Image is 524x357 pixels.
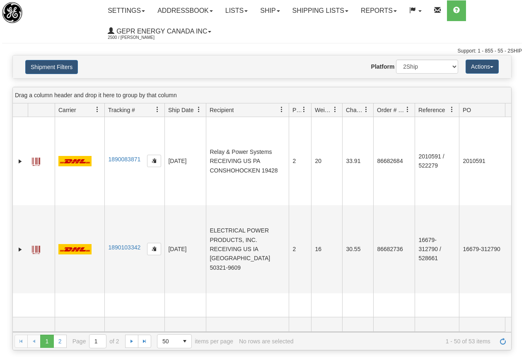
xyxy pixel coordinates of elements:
span: Reference [418,106,445,114]
td: 16679-312790 [459,205,514,293]
a: 1890083871 [108,156,140,163]
th: Press ctrl + space to group [55,103,104,117]
a: Weight filter column settings [328,103,342,117]
th: Press ctrl + space to group [373,103,415,117]
span: PO [463,106,471,114]
th: Press ctrl + space to group [415,103,459,117]
td: 2010591 [459,117,514,205]
th: Press ctrl + space to group [164,103,206,117]
td: 86682736 [373,205,415,293]
button: Copy to clipboard [147,243,161,255]
a: Ship [254,0,286,21]
span: Packages [292,106,301,114]
span: Recipient [210,106,234,114]
div: grid grouping header [13,87,511,103]
a: Reference filter column settings [445,103,459,117]
td: ELECTRICAL POWER PRODUCTS, INC. RECEIVING US IA [GEOGRAPHIC_DATA] 50321-9609 [206,205,289,293]
span: 2500 / [PERSON_NAME] [108,34,170,42]
a: Shipping lists [286,0,355,21]
a: Expand [16,157,24,165]
div: No rows are selected [239,338,294,345]
a: Tracking # filter column settings [150,103,164,117]
a: Label [32,242,40,255]
a: Addressbook [151,0,219,21]
span: Order # / Ship Request # [377,106,405,114]
a: Reports [355,0,403,21]
span: Page sizes drop down [157,334,192,348]
a: Expand [16,245,24,254]
td: 33.91 [342,117,373,205]
a: 2 [53,335,67,348]
td: 16 [311,205,342,293]
td: Relay & Power Systems RECEIVING US PA CONSHOHOCKEN 19428 [206,117,289,205]
th: Press ctrl + space to group [311,103,342,117]
th: Press ctrl + space to group [289,103,311,117]
span: select [178,335,191,348]
td: 2010591 / 522279 [415,117,459,205]
a: Settings [101,0,151,21]
td: 30.55 [342,205,373,293]
iframe: chat widget [505,136,523,220]
th: Press ctrl + space to group [104,103,164,117]
td: 2 [289,205,311,293]
button: Shipment Filters [25,60,78,74]
img: 7 - DHL_Worldwide [58,244,92,254]
th: Press ctrl + space to group [206,103,289,117]
span: Charge [346,106,363,114]
a: GEPR Energy Canada Inc 2500 / [PERSON_NAME] [101,21,217,42]
th: Press ctrl + space to group [459,103,514,117]
td: 2 [289,117,311,205]
span: GEPR Energy Canada Inc [114,28,207,35]
td: [DATE] [164,205,206,293]
td: 86682684 [373,117,415,205]
a: Carrier filter column settings [90,103,104,117]
th: Press ctrl + space to group [342,103,373,117]
span: Carrier [58,106,76,114]
span: Page of 2 [72,334,119,348]
a: Charge filter column settings [359,103,373,117]
a: Recipient filter column settings [275,103,289,117]
span: 1 - 50 of 53 items [299,338,490,345]
input: Page 1 [89,335,106,348]
button: Copy to clipboard [147,155,161,167]
a: PO filter column settings [500,103,514,117]
span: Tracking # [108,106,135,114]
td: 20 [311,117,342,205]
span: items per page [157,334,233,348]
a: Order # / Ship Request # filter column settings [401,103,415,117]
a: Go to the next page [125,335,138,348]
td: 16679-312790 / 528661 [415,205,459,293]
button: Actions [466,60,499,74]
img: 7 - DHL_Worldwide [58,156,92,166]
td: [DATE] [164,117,206,205]
span: 50 [162,337,173,345]
a: Lists [219,0,254,21]
img: logo2500.jpg [2,2,22,23]
a: Packages filter column settings [297,103,311,117]
span: Ship Date [168,106,193,114]
a: Ship Date filter column settings [192,103,206,117]
a: Label [32,154,40,167]
span: Weight [315,106,332,114]
div: Support: 1 - 855 - 55 - 2SHIP [2,48,522,55]
a: Refresh [496,335,510,348]
label: Platform [371,62,395,71]
th: Press ctrl + space to group [28,103,55,117]
span: Page 1 [40,335,53,348]
a: 1890103342 [108,244,140,251]
a: Go to the last page [138,335,151,348]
